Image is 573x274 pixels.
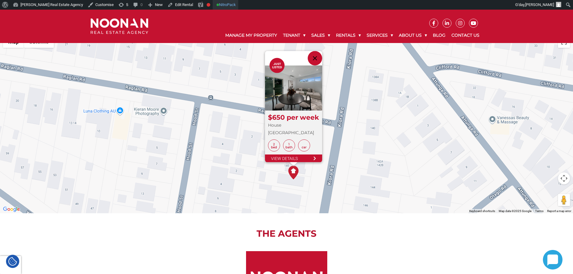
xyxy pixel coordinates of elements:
[558,172,570,184] button: Map camera controls
[499,209,531,213] span: Map data ©2025 Google
[308,51,322,66] button: Close
[283,140,295,152] span: 1 Bath
[268,114,319,122] h2: $650 per week
[2,205,21,213] a: Open this area in Google Maps (opens a new window)
[268,129,319,137] p: [GEOGRAPHIC_DATA]
[448,28,482,43] a: Contact Us
[91,18,148,34] img: Noonan Real Estate Agency
[525,2,554,7] span: [PERSON_NAME]
[298,140,310,152] span: Car
[558,194,570,206] button: Drag Pegman onto the map to open Street View
[222,28,280,43] a: Manage My Property
[106,228,467,239] h2: The Agents
[333,28,364,43] a: Rentals
[547,209,571,213] a: Report a map error
[2,205,21,213] img: Google
[535,209,544,213] a: Terms (opens in new tab)
[396,28,430,43] a: About Us
[430,28,448,43] a: Blog
[268,140,280,152] span: 2 Bed
[469,209,495,213] button: Keyboard shortcuts
[207,3,210,7] div: Focus keyphrase not set
[270,58,285,73] span: Just Listed
[6,255,19,268] div: Cookie Settings
[268,122,319,129] p: House
[364,28,396,43] a: Services
[280,28,308,43] a: Tenant
[265,155,322,162] a: View Details
[308,28,333,43] a: Sales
